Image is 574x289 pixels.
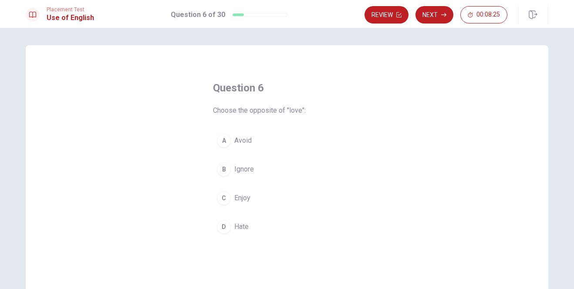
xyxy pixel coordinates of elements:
h1: Question 6 of 30 [171,10,225,20]
h1: Use of English [47,13,94,23]
span: Placement Test [47,7,94,13]
button: BIgnore [213,158,361,180]
button: Review [365,6,409,24]
span: Choose the opposite of "love": [213,105,361,116]
span: Hate [234,222,249,232]
span: 00:08:25 [476,11,500,18]
div: B [217,162,231,176]
button: DHate [213,216,361,238]
div: A [217,134,231,148]
div: D [217,220,231,234]
button: Next [415,6,453,24]
span: Ignore [234,164,254,175]
h4: Question 6 [213,81,361,95]
span: Enjoy [234,193,250,203]
button: AAvoid [213,130,361,151]
div: C [217,191,231,205]
span: Avoid [234,135,252,146]
button: 00:08:25 [460,6,507,24]
button: CEnjoy [213,187,361,209]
